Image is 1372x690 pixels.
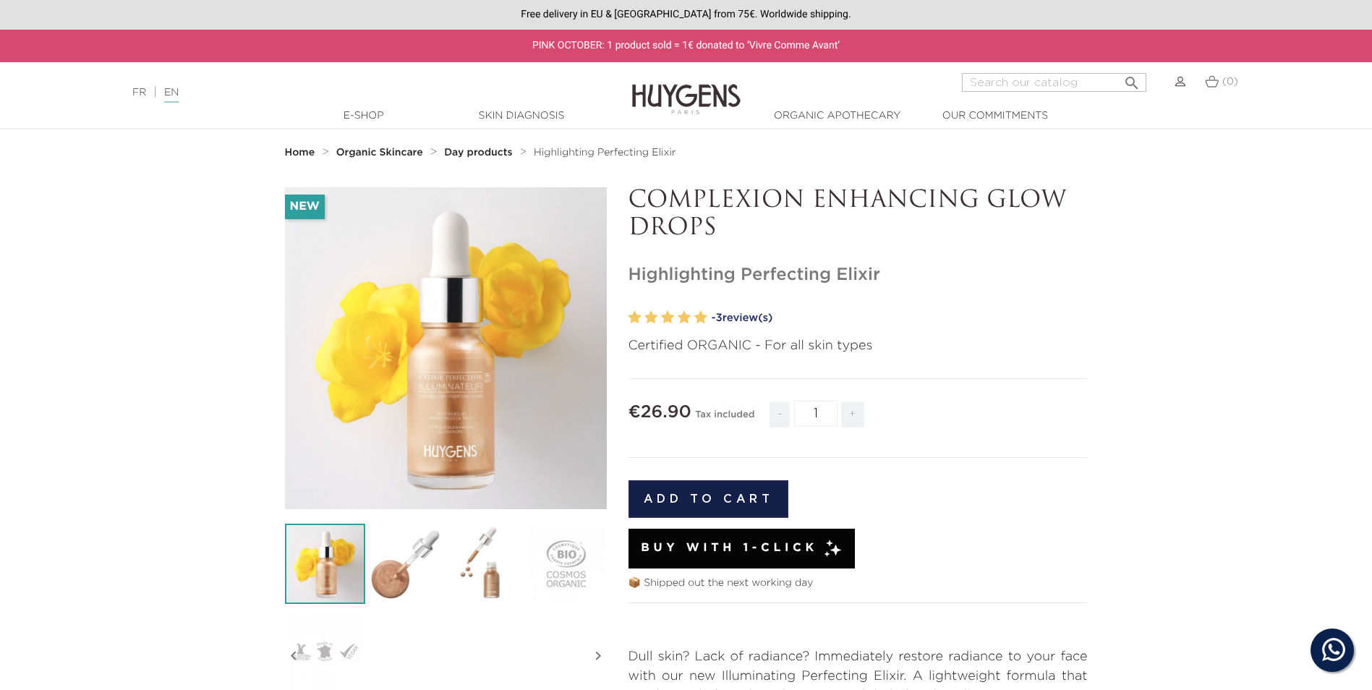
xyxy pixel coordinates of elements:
[629,576,1088,591] p: 📦 Shipped out the next working day
[765,108,910,124] a: Organic Apothecary
[629,404,691,421] span: €26.90
[712,307,1088,329] a: -3review(s)
[629,187,1088,243] p: COMPLEXION ENHANCING GLOW DROPS
[629,336,1088,356] p: Certified ORGANIC - For all skin types
[923,108,1068,124] a: Our commitments
[336,147,427,158] a: Organic Skincare
[291,108,436,124] a: E-Shop
[164,88,179,103] a: EN
[444,148,512,158] strong: Day products
[125,84,561,101] div: |
[1119,69,1145,88] button: 
[695,399,754,438] div: Tax included
[644,307,657,328] label: 2
[962,73,1146,92] input: Search
[534,147,676,158] a: Highlighting Perfecting Elixir
[629,480,789,518] button: Add to cart
[534,148,676,158] span: Highlighting Perfecting Elixir
[629,265,1088,286] h1: Highlighting Perfecting Elixir
[1123,70,1141,88] i: 
[632,61,741,116] img: Huygens
[285,147,318,158] a: Home
[449,108,594,124] a: Skin Diagnosis
[285,148,315,158] strong: Home
[336,148,423,158] strong: Organic Skincare
[841,402,864,427] span: +
[715,312,722,323] span: 3
[444,147,516,158] a: Day products
[794,401,838,426] input: Quantity
[285,195,325,219] li: New
[1222,77,1238,87] span: (0)
[770,402,790,427] span: -
[678,307,691,328] label: 4
[694,307,707,328] label: 5
[661,307,674,328] label: 3
[629,307,642,328] label: 1
[132,88,146,98] a: FR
